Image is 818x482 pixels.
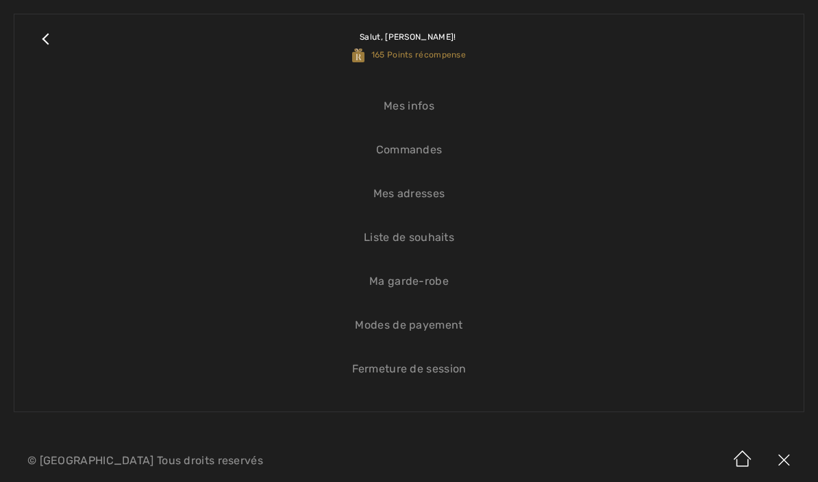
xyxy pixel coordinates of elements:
p: © [GEOGRAPHIC_DATA] Tous droits reservés [27,456,481,466]
a: Mes infos [28,91,790,121]
span: Chat [32,10,60,22]
img: X [763,440,804,482]
a: Mes adresses [28,179,790,209]
a: Fermeture de session [28,354,790,384]
a: Ma garde-robe [28,266,790,296]
a: Commandes [28,135,790,165]
span: Salut, [PERSON_NAME]! [360,32,456,42]
img: Accueil [722,440,763,482]
a: Modes de payement [28,310,790,340]
a: Liste de souhaits [28,223,790,253]
span: 165 Points récompense [352,50,466,60]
